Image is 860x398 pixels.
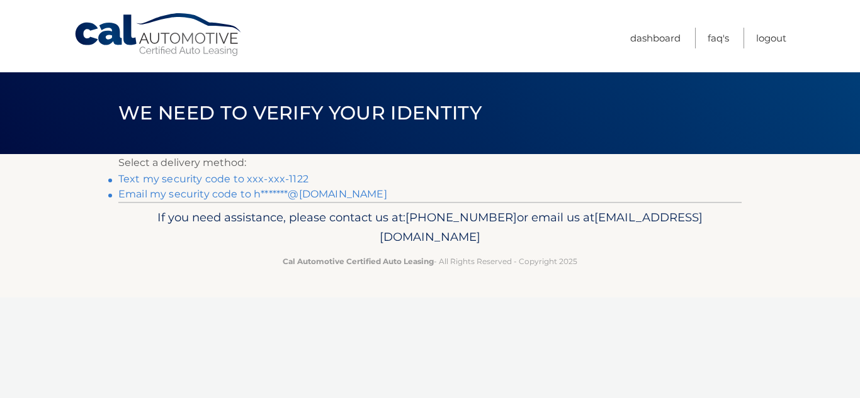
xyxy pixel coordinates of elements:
span: We need to verify your identity [118,101,482,124]
a: FAQ's [708,28,729,48]
span: [PHONE_NUMBER] [405,210,517,224]
a: Text my security code to xxx-xxx-1122 [118,173,308,185]
strong: Cal Automotive Certified Auto Leasing [283,257,434,266]
a: Email my security code to h*******@[DOMAIN_NAME] [118,188,387,200]
a: Cal Automotive [74,13,244,57]
p: If you need assistance, please contact us at: or email us at [127,207,733,248]
a: Logout [756,28,786,48]
a: Dashboard [630,28,681,48]
p: Select a delivery method: [118,154,742,172]
p: - All Rights Reserved - Copyright 2025 [127,255,733,268]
